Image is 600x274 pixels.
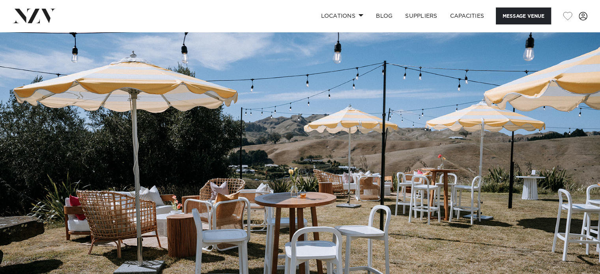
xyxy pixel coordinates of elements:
button: Message Venue [496,7,551,24]
a: BLOG [370,7,399,24]
a: Locations [314,7,370,24]
a: Capacities [444,7,491,24]
a: SUPPLIERS [399,7,443,24]
img: nzv-logo.png [13,9,56,23]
